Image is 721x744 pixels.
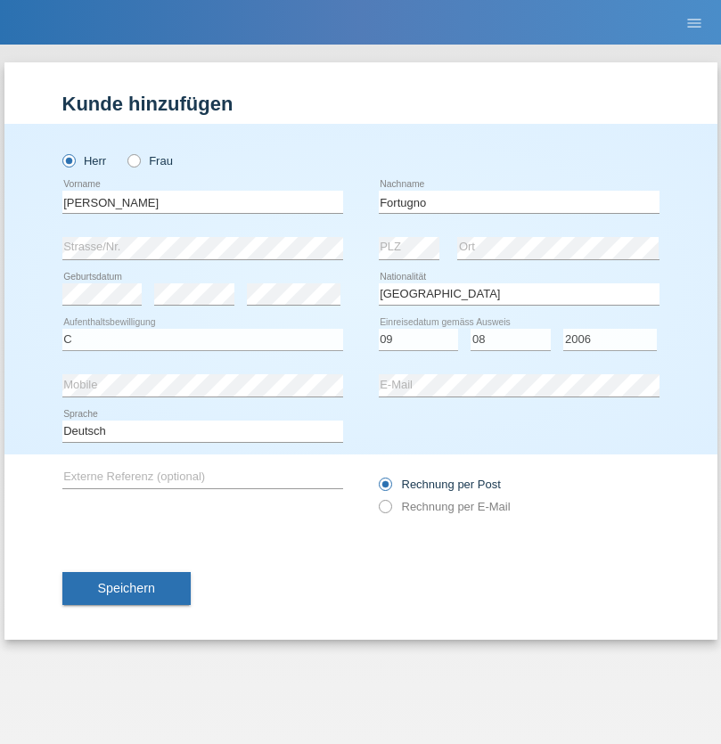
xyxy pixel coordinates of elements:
label: Frau [127,154,173,168]
h1: Kunde hinzufügen [62,93,660,115]
button: Speichern [62,572,191,606]
input: Frau [127,154,139,166]
span: Speichern [98,581,155,595]
input: Rechnung per Post [379,478,390,500]
label: Rechnung per Post [379,478,501,491]
i: menu [685,14,703,32]
label: Herr [62,154,107,168]
label: Rechnung per E-Mail [379,500,511,513]
a: menu [676,17,712,28]
input: Rechnung per E-Mail [379,500,390,522]
input: Herr [62,154,74,166]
